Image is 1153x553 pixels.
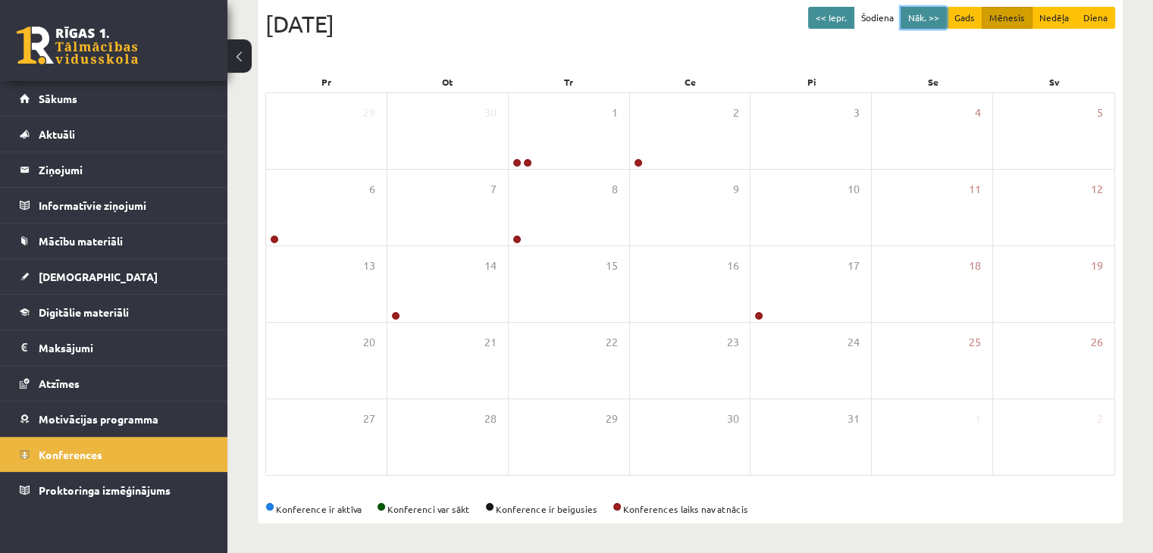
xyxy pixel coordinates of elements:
span: 12 [1091,181,1103,198]
div: Pi [751,71,873,92]
a: Informatīvie ziņojumi [20,188,208,223]
span: 10 [848,181,860,198]
legend: Informatīvie ziņojumi [39,188,208,223]
legend: Ziņojumi [39,152,208,187]
span: 30 [726,411,738,427]
button: Mēnesis [982,7,1032,29]
span: 28 [484,411,497,427]
span: 6 [369,181,375,198]
span: Proktoringa izmēģinājums [39,483,171,497]
span: Konferences [39,448,102,461]
a: Digitālie materiāli [20,295,208,330]
a: Mācību materiāli [20,223,208,258]
span: 15 [606,258,618,274]
span: 22 [606,334,618,351]
span: 17 [848,258,860,274]
a: Ziņojumi [20,152,208,187]
span: 27 [363,411,375,427]
button: Gads [947,7,982,29]
span: 2 [732,105,738,121]
a: [DEMOGRAPHIC_DATA] [20,259,208,294]
div: Ot [387,71,508,92]
button: Šodiena [854,7,901,29]
div: Konference ir aktīva Konferenci var sākt Konference ir beigusies Konferences laiks nav atnācis [265,502,1115,516]
a: Konferences [20,437,208,472]
span: 4 [975,105,981,121]
a: Proktoringa izmēģinājums [20,473,208,508]
a: Maksājumi [20,330,208,365]
span: Mācību materiāli [39,234,123,248]
span: 31 [848,411,860,427]
span: 24 [848,334,860,351]
a: Rīgas 1. Tālmācības vidusskola [17,27,138,64]
span: Aktuāli [39,127,75,141]
span: 14 [484,258,497,274]
div: [DATE] [265,7,1115,41]
span: 16 [726,258,738,274]
legend: Maksājumi [39,330,208,365]
a: Atzīmes [20,366,208,401]
a: Aktuāli [20,117,208,152]
span: 1 [975,411,981,427]
span: 21 [484,334,497,351]
button: Nedēļa [1032,7,1076,29]
span: 29 [606,411,618,427]
div: Ce [629,71,750,92]
span: 29 [363,105,375,121]
span: Atzīmes [39,376,80,390]
span: Motivācijas programma [39,412,158,426]
span: 19 [1091,258,1103,274]
span: 18 [969,258,981,274]
span: 25 [969,334,981,351]
button: Nāk. >> [901,7,947,29]
span: 2 [1097,411,1103,427]
span: 3 [854,105,860,121]
span: [DEMOGRAPHIC_DATA] [39,270,158,283]
div: Se [873,71,994,92]
span: 30 [484,105,497,121]
span: 23 [726,334,738,351]
a: Sākums [20,81,208,116]
span: 13 [363,258,375,274]
button: Diena [1076,7,1115,29]
span: 9 [732,181,738,198]
div: Sv [994,71,1115,92]
div: Tr [508,71,629,92]
span: 20 [363,334,375,351]
span: 8 [612,181,618,198]
a: Motivācijas programma [20,401,208,436]
span: 26 [1091,334,1103,351]
span: 11 [969,181,981,198]
span: 1 [612,105,618,121]
span: Sākums [39,92,77,105]
div: Pr [265,71,387,92]
button: << Iepr. [808,7,854,29]
span: 7 [490,181,497,198]
span: 5 [1097,105,1103,121]
span: Digitālie materiāli [39,305,129,319]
